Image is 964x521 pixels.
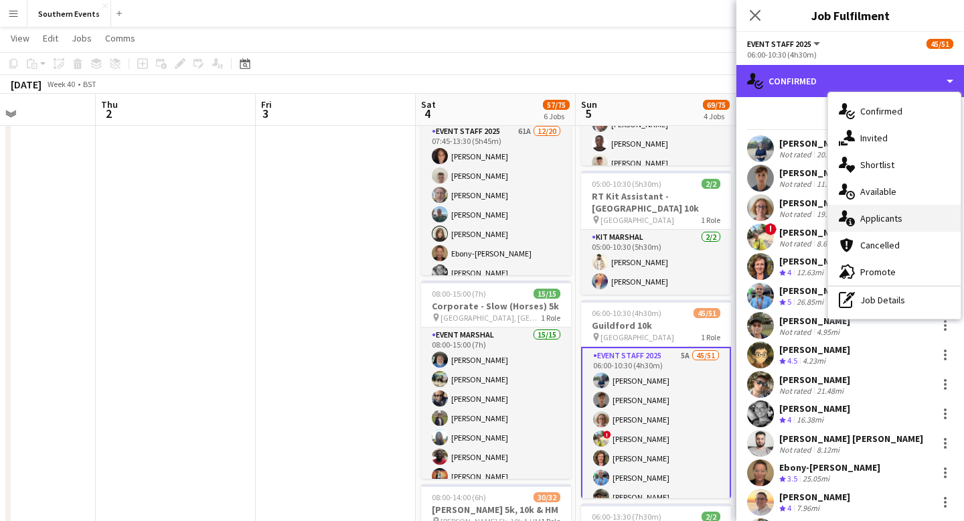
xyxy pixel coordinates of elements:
[779,226,850,238] div: [PERSON_NAME]
[779,167,869,179] div: [PERSON_NAME]
[814,386,846,396] div: 21.48mi
[736,7,964,24] h3: Job Fulfilment
[100,29,141,47] a: Comms
[747,39,822,49] button: Event Staff 2025
[779,433,923,445] div: [PERSON_NAME] [PERSON_NAME]
[261,98,272,110] span: Fri
[259,106,272,121] span: 3
[421,281,571,479] app-job-card: 08:00-15:00 (7h)15/15Corporate - Slow (Horses) 5k [GEOGRAPHIC_DATA], [GEOGRAPHIC_DATA]1 RoleEvent...
[101,98,118,110] span: Thu
[779,197,850,209] div: [PERSON_NAME]
[787,297,791,307] span: 5
[779,179,814,190] div: Not rated
[787,473,797,483] span: 3.5
[828,287,961,313] div: Job Details
[779,445,814,455] div: Not rated
[603,431,611,439] span: !
[99,106,118,121] span: 2
[747,50,953,60] div: 06:00-10:30 (4h30m)
[787,356,797,366] span: 4.5
[779,491,850,503] div: [PERSON_NAME]
[541,313,560,323] span: 1 Role
[600,332,674,342] span: [GEOGRAPHIC_DATA]
[581,190,731,214] h3: RT Kit Assistant - [GEOGRAPHIC_DATA] 10k
[779,461,880,473] div: Ebony-[PERSON_NAME]
[779,374,850,386] div: [PERSON_NAME]
[534,289,560,299] span: 15/15
[779,315,850,327] div: [PERSON_NAME]
[421,77,571,275] app-job-card: 07:45-13:30 (5h45m)12/20[PERSON_NAME] + Run [PERSON_NAME][GEOGRAPHIC_DATA], [GEOGRAPHIC_DATA], [G...
[592,179,661,189] span: 05:00-10:30 (5h30m)
[794,503,822,514] div: 7.96mi
[11,32,29,44] span: View
[814,149,846,160] div: 20.18mi
[66,29,97,47] a: Jobs
[800,473,832,485] div: 25.05mi
[814,327,842,337] div: 4.95mi
[421,504,571,516] h3: [PERSON_NAME] 5k, 10k & HM
[43,32,58,44] span: Edit
[779,149,814,160] div: Not rated
[581,98,597,110] span: Sun
[779,209,814,219] div: Not rated
[11,78,42,91] div: [DATE]
[701,215,720,225] span: 1 Role
[860,185,896,198] span: Available
[579,106,597,121] span: 5
[37,29,64,47] a: Edit
[814,179,846,190] div: 11.47mi
[701,332,720,342] span: 1 Role
[779,255,850,267] div: [PERSON_NAME]
[814,238,842,248] div: 8.68mi
[794,297,826,308] div: 26.85mi
[779,238,814,248] div: Not rated
[860,132,888,144] span: Invited
[44,79,78,89] span: Week 40
[581,171,731,295] app-job-card: 05:00-10:30 (5h30m)2/2RT Kit Assistant - [GEOGRAPHIC_DATA] 10k [GEOGRAPHIC_DATA]1 RoleKit Marshal...
[794,267,826,279] div: 12.63mi
[779,327,814,337] div: Not rated
[421,98,436,110] span: Sat
[440,313,541,323] span: [GEOGRAPHIC_DATA], [GEOGRAPHIC_DATA]
[736,65,964,97] div: Confirmed
[600,215,674,225] span: [GEOGRAPHIC_DATA]
[747,39,811,49] span: Event Staff 2025
[432,289,486,299] span: 08:00-15:00 (7h)
[543,100,570,110] span: 57/75
[694,308,720,318] span: 45/51
[800,356,828,367] div: 4.23mi
[927,39,953,49] span: 45/51
[702,179,720,189] span: 2/2
[105,32,135,44] span: Comms
[27,1,111,27] button: Southern Events
[794,415,826,426] div: 16.38mi
[860,266,896,278] span: Promote
[787,267,791,277] span: 4
[779,137,869,149] div: [PERSON_NAME]
[860,212,902,224] span: Applicants
[419,106,436,121] span: 4
[432,492,486,502] span: 08:00-14:00 (6h)
[421,300,571,312] h3: Corporate - Slow (Horses) 5k
[860,239,900,251] span: Cancelled
[779,402,850,415] div: [PERSON_NAME]
[814,209,846,219] div: 19.32mi
[860,105,902,117] span: Confirmed
[860,159,894,171] span: Shortlist
[83,79,96,89] div: BST
[779,344,850,356] div: [PERSON_NAME]
[544,111,569,121] div: 6 Jobs
[704,111,729,121] div: 4 Jobs
[5,29,35,47] a: View
[779,285,850,297] div: [PERSON_NAME]
[779,386,814,396] div: Not rated
[787,503,791,513] span: 4
[534,492,560,502] span: 30/32
[581,300,731,498] div: 06:00-10:30 (4h30m)45/51Guildford 10k [GEOGRAPHIC_DATA]1 RoleEvent Staff 20255A45/5106:00-10:30 (...
[581,319,731,331] h3: Guildford 10k
[787,415,791,425] span: 4
[592,308,661,318] span: 06:00-10:30 (4h30m)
